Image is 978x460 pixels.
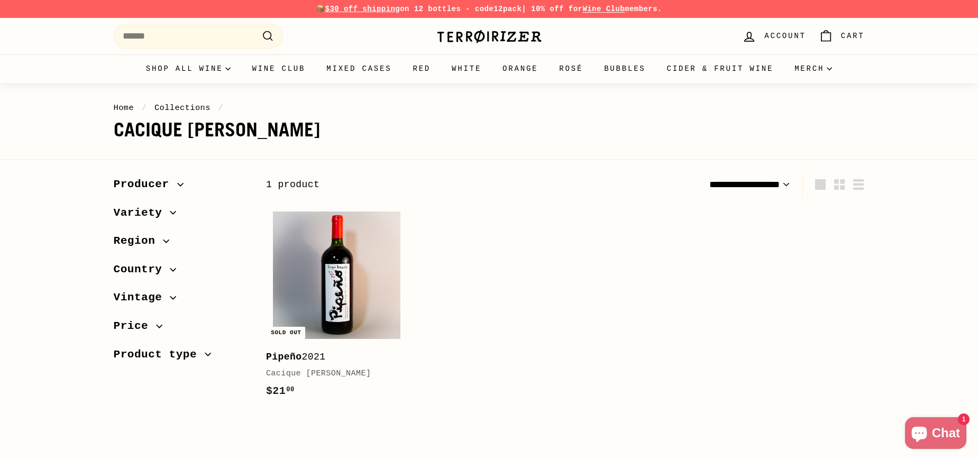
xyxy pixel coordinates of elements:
a: Red [402,54,441,83]
h1: Cacique [PERSON_NAME] [114,119,865,141]
span: Producer [114,176,177,194]
button: Region [114,229,249,258]
a: Bubbles [593,54,656,83]
a: Cart [812,21,871,52]
a: Cider & Fruit Wine [656,54,784,83]
span: Price [114,317,157,335]
summary: Merch [784,54,843,83]
a: Mixed Cases [316,54,402,83]
div: Primary [93,54,886,83]
span: Cart [841,30,865,42]
a: Rosé [549,54,593,83]
span: / [216,103,226,113]
button: Producer [114,173,249,201]
span: Region [114,232,163,250]
span: Product type [114,346,205,364]
button: Price [114,315,249,343]
sup: 00 [286,386,294,393]
b: Pipeño [266,352,302,362]
button: Variety [114,201,249,230]
summary: Shop all wine [135,54,242,83]
span: Vintage [114,289,170,307]
a: Wine Club [582,5,625,13]
div: 2021 [266,349,397,365]
inbox-online-store-chat: Shopify online store chat [902,417,970,452]
a: Wine Club [241,54,316,83]
button: Country [114,258,249,287]
nav: breadcrumbs [114,102,865,114]
a: Orange [492,54,549,83]
div: Sold out [267,327,305,339]
a: Sold out Pipeño2021Cacique [PERSON_NAME] [266,205,408,410]
a: Collections [154,103,211,113]
strong: 12pack [493,5,522,13]
a: White [441,54,492,83]
span: Account [764,30,806,42]
a: Account [736,21,812,52]
span: Country [114,261,170,279]
button: Product type [114,343,249,372]
span: / [139,103,150,113]
span: $30 off shipping [325,5,400,13]
span: Variety [114,204,170,222]
div: Cacique [PERSON_NAME] [266,367,397,380]
a: Home [114,103,134,113]
p: 📦 on 12 bottles - code | 10% off for members. [114,3,865,15]
button: Vintage [114,286,249,315]
span: $21 [266,385,295,397]
div: 1 product [266,177,565,192]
